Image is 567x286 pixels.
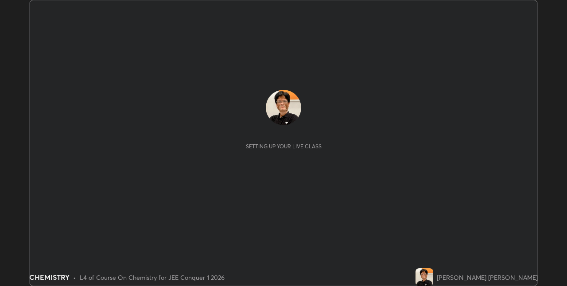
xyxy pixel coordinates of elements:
[29,272,70,282] div: CHEMISTRY
[73,273,76,282] div: •
[416,268,433,286] img: 9ecfa41c2d824964b331197ca6b6b115.jpg
[266,90,301,125] img: 9ecfa41c2d824964b331197ca6b6b115.jpg
[80,273,225,282] div: L4 of Course On Chemistry for JEE Conquer 1 2026
[437,273,538,282] div: [PERSON_NAME] [PERSON_NAME]
[246,143,322,150] div: Setting up your live class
